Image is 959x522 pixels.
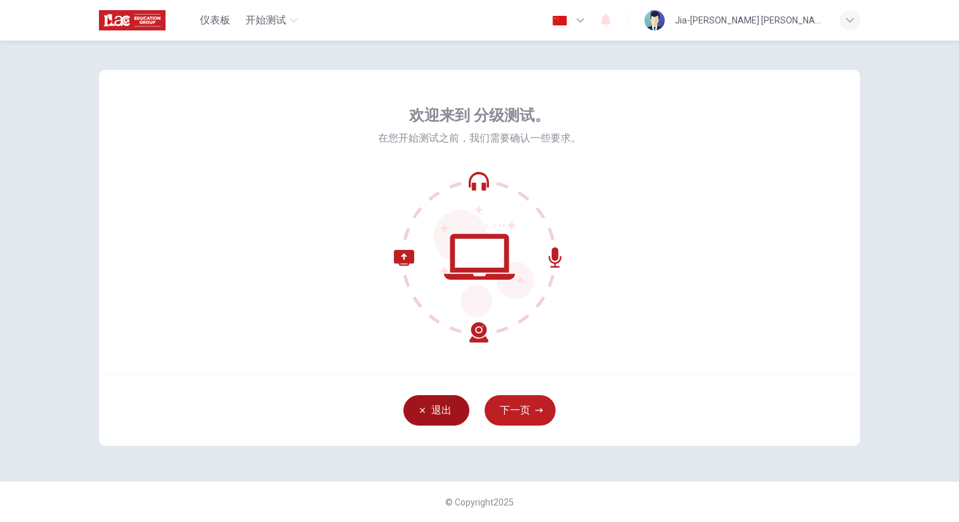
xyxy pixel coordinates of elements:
[552,16,568,25] img: zh-CN
[644,10,665,30] img: Profile picture
[200,13,230,28] span: 仪表板
[403,395,469,426] button: 退出
[240,9,303,32] button: 开始测试
[409,105,550,126] span: 欢迎来到 分级测试。
[195,9,235,32] button: 仪表板
[445,497,514,507] span: © Copyright 2025
[675,13,825,28] div: Jia-[PERSON_NAME] [PERSON_NAME]
[485,395,556,426] button: 下一页
[245,13,286,28] span: 开始测试
[99,8,166,33] img: ILAC logo
[378,131,581,146] span: 在您开始测试之前，我们需要确认一些要求。
[99,8,195,33] a: ILAC logo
